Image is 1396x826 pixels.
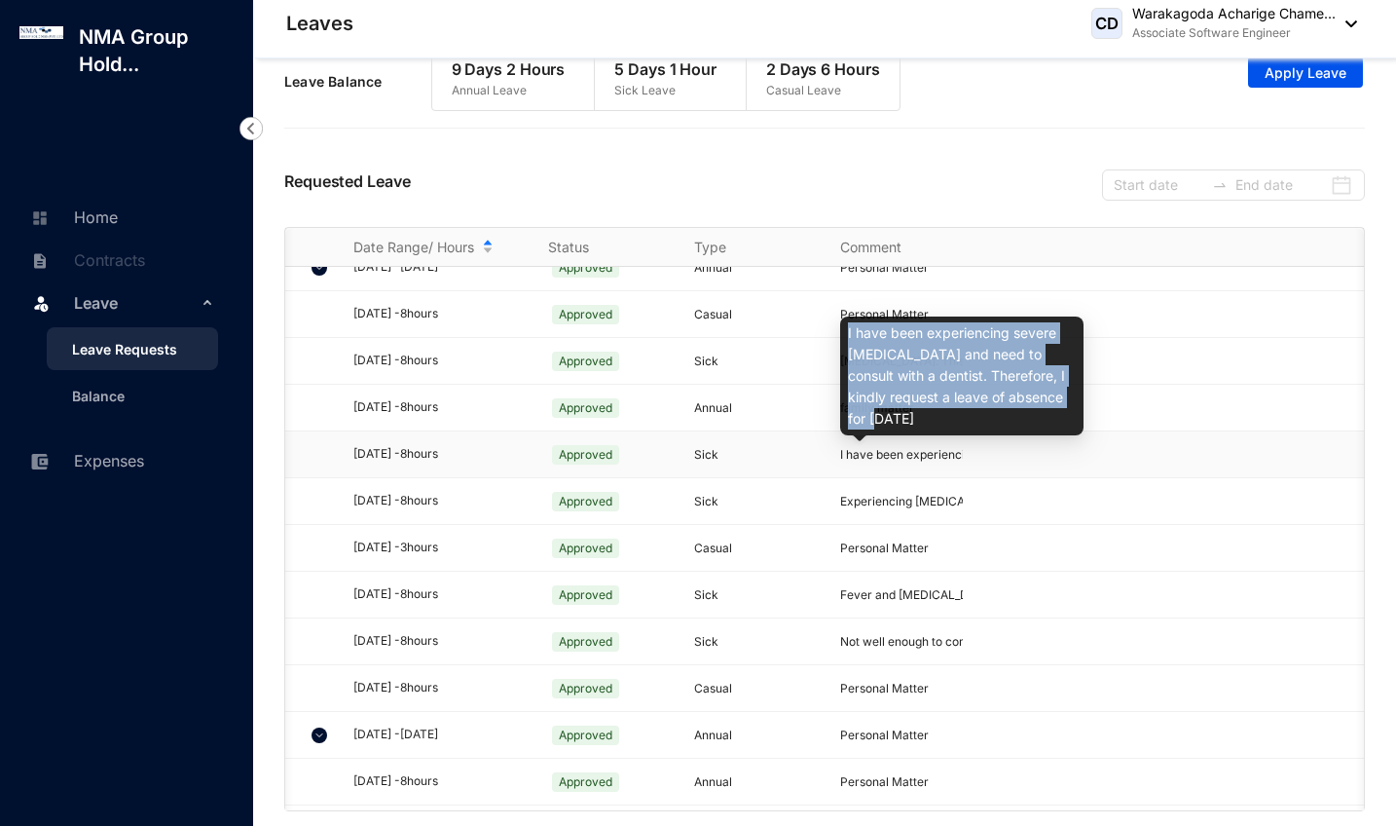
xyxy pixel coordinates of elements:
[694,398,817,418] p: Annual
[353,305,525,323] div: [DATE] - 8 hours
[56,388,125,404] a: Balance
[56,341,177,357] a: Leave Requests
[16,195,230,238] li: Home
[16,438,230,481] li: Expenses
[239,117,263,140] img: nav-icon-left.19a07721e4dec06a274f6d07517f07b7.svg
[353,772,525,791] div: [DATE] - 8 hours
[766,81,880,100] p: Casual Leave
[840,728,929,742] span: Personal Matter
[525,228,671,267] th: Status
[353,352,525,370] div: [DATE] - 8 hours
[16,238,230,281] li: Contracts
[552,539,619,558] span: Approved
[312,728,327,743] img: chevron-down.5dccb45ca3e6429452e9960b4a33955c.svg
[452,81,566,100] p: Annual Leave
[614,81,716,100] p: Sick Leave
[353,679,525,697] div: [DATE] - 8 hours
[286,10,353,37] p: Leaves
[19,26,63,39] img: log
[840,681,929,695] span: Personal Matter
[31,209,49,227] img: home-unselected.a29eae3204392db15eaf.svg
[353,492,525,510] div: [DATE] - 8 hours
[1212,177,1228,193] span: to
[1212,177,1228,193] span: swap-right
[1132,4,1336,23] p: Warakagoda Acharige Chame...
[25,250,145,270] a: Contracts
[1248,56,1363,88] button: Apply Leave
[766,57,880,81] p: 2 Days 6 Hours
[552,585,619,605] span: Approved
[694,585,817,605] p: Sick
[840,494,1010,508] span: Experiencing [MEDICAL_DATA]
[840,260,929,275] span: Personal Matter
[284,169,411,201] p: Requested Leave
[284,72,431,92] p: Leave Balance
[694,492,817,511] p: Sick
[1235,174,1326,196] input: End date
[63,23,253,78] p: NMA Group Hold...
[74,283,197,322] span: Leave
[452,57,566,81] p: 9 Days 2 Hours
[312,260,327,276] img: chevron-down.5dccb45ca3e6429452e9960b4a33955c.svg
[25,451,144,470] a: Expenses
[694,352,817,371] p: Sick
[353,445,525,464] div: [DATE] - 8 hours
[694,632,817,652] p: Sick
[353,258,525,277] div: [DATE] - [DATE]
[694,305,817,324] p: Casual
[353,726,525,744] div: [DATE] - [DATE]
[694,258,817,278] p: Annual
[552,679,619,698] span: Approved
[552,398,619,418] span: Approved
[840,587,994,602] span: Fever and [MEDICAL_DATA]
[353,238,474,257] span: Date Range/ Hours
[614,57,716,81] p: 5 Days 1 Hour
[1132,23,1336,43] p: Associate Software Engineer
[353,398,525,417] div: [DATE] - 8 hours
[31,453,49,470] img: expense-unselected.2edcf0507c847f3e9e96.svg
[694,726,817,745] p: Annual
[552,632,619,652] span: Approved
[25,207,118,227] a: Home
[552,352,619,371] span: Approved
[1265,63,1346,83] span: Apply Leave
[31,293,51,313] img: leave.99b8a76c7fa76a53782d.svg
[353,585,525,604] div: [DATE] - 8 hours
[552,772,619,792] span: Approved
[840,307,929,321] span: Personal Matter
[840,541,929,555] span: Personal Matter
[1114,174,1204,196] input: Start date
[694,445,817,465] p: Sick
[694,539,817,558] p: Casual
[694,679,817,698] p: Casual
[817,228,963,267] th: Comment
[671,228,817,267] th: Type
[1095,16,1119,32] span: CD
[1336,20,1357,27] img: dropdown-black.8e83cc76930a90b1a4fdb6d089b7bf3a.svg
[840,634,1235,649] span: Not well enough to come to the office due to fever and [MEDICAL_DATA]
[840,317,1084,435] div: I have been experiencing severe [MEDICAL_DATA] and need to consult with a dentist. Therefore, I k...
[552,305,619,324] span: Approved
[694,772,817,792] p: Annual
[552,445,619,465] span: Approved
[31,252,49,270] img: contract-unselected.99e2b2107c0a7dd48938.svg
[552,258,619,278] span: Approved
[552,726,619,745] span: Approved
[353,632,525,651] div: [DATE] - 8 hours
[552,492,619,511] span: Approved
[353,539,525,557] div: [DATE] - 3 hours
[840,774,929,789] span: Personal Matter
